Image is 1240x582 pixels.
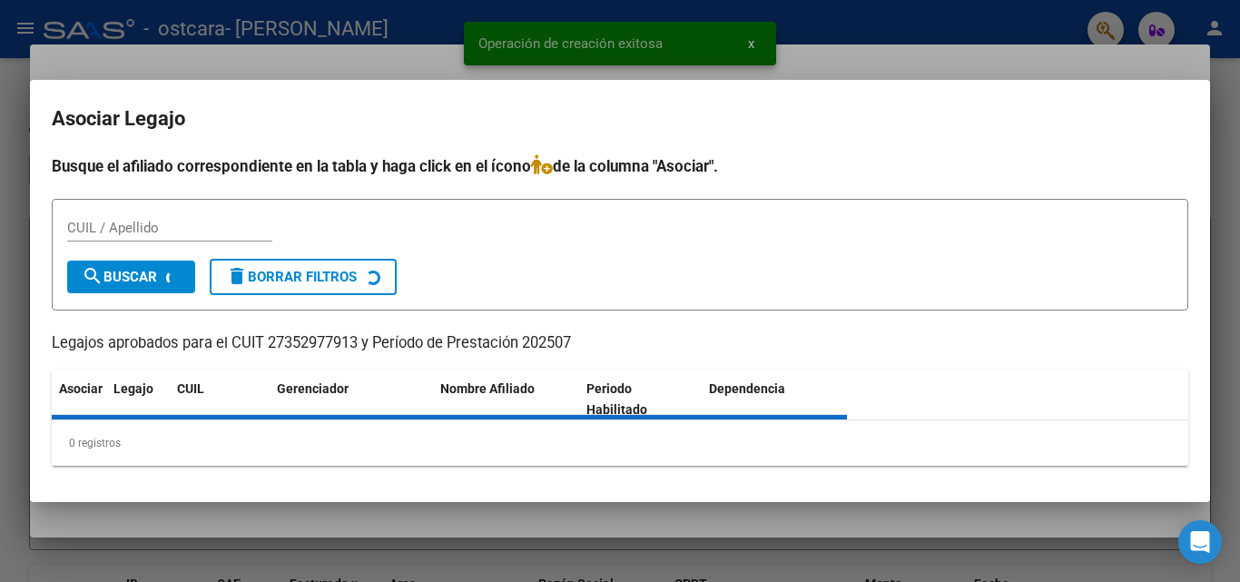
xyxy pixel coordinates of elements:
[113,381,153,396] span: Legajo
[210,259,397,295] button: Borrar Filtros
[277,381,349,396] span: Gerenciador
[82,269,157,285] span: Buscar
[52,332,1188,355] p: Legajos aprobados para el CUIT 27352977913 y Período de Prestación 202507
[170,370,270,429] datatable-header-cell: CUIL
[52,154,1188,178] h4: Busque el afiliado correspondiente en la tabla y haga click en el ícono de la columna "Asociar".
[67,261,195,293] button: Buscar
[82,265,103,287] mat-icon: search
[52,102,1188,136] h2: Asociar Legajo
[433,370,579,429] datatable-header-cell: Nombre Afiliado
[440,381,535,396] span: Nombre Afiliado
[177,381,204,396] span: CUIL
[579,370,702,429] datatable-header-cell: Periodo Habilitado
[52,370,106,429] datatable-header-cell: Asociar
[1178,520,1222,564] div: Open Intercom Messenger
[106,370,170,429] datatable-header-cell: Legajo
[709,381,785,396] span: Dependencia
[702,370,848,429] datatable-header-cell: Dependencia
[226,265,248,287] mat-icon: delete
[270,370,433,429] datatable-header-cell: Gerenciador
[226,269,357,285] span: Borrar Filtros
[59,381,103,396] span: Asociar
[586,381,647,417] span: Periodo Habilitado
[52,420,1188,466] div: 0 registros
